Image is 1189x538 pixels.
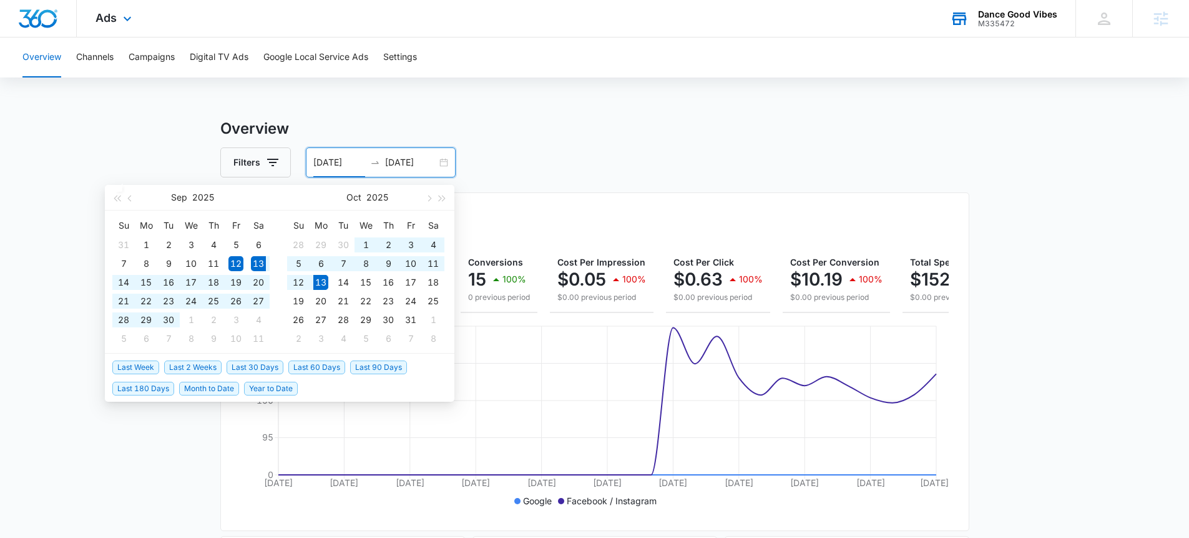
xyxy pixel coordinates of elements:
th: Th [377,216,399,236]
button: Campaigns [129,37,175,77]
span: to [370,157,380,167]
div: 23 [161,294,176,309]
input: End date [385,156,437,169]
div: 2 [381,237,396,252]
span: Cost Per Conversion [790,257,879,267]
td: 2025-09-06 [247,236,270,254]
p: 100% [739,275,763,284]
div: 25 [206,294,221,309]
div: 22 [139,294,154,309]
div: 30 [336,237,351,252]
div: 31 [403,312,418,327]
td: 2025-10-17 [399,273,422,292]
td: 2025-10-14 [332,273,355,292]
div: 22 [358,294,373,309]
p: $0.00 previous period [673,292,763,303]
td: 2025-09-09 [157,254,180,273]
td: 2025-10-20 [310,292,332,311]
div: 24 [183,294,198,309]
span: Last 30 Days [227,361,283,374]
div: 12 [228,256,243,271]
span: Last 90 Days [350,361,407,374]
p: $0.63 [673,269,723,289]
button: Oct [346,185,361,210]
div: 7 [403,331,418,346]
div: 20 [251,275,266,290]
th: Th [202,216,225,236]
td: 2025-10-12 [287,273,310,292]
div: 6 [251,237,266,252]
td: 2025-08-31 [112,236,135,254]
td: 2025-10-10 [225,329,247,348]
button: Settings [383,37,417,77]
div: 9 [206,331,221,346]
div: 21 [336,294,351,309]
td: 2025-09-28 [112,311,135,329]
td: 2025-10-04 [422,236,444,254]
td: 2025-10-13 [310,273,332,292]
td: 2025-10-16 [377,273,399,292]
td: 2025-09-14 [112,273,135,292]
td: 2025-11-06 [377,329,399,348]
td: 2025-09-04 [202,236,225,254]
div: Domain: [DOMAIN_NAME] [32,32,137,42]
div: 6 [139,331,154,346]
td: 2025-09-29 [310,236,332,254]
div: 8 [139,256,154,271]
th: Fr [399,216,422,236]
div: 3 [228,312,243,327]
td: 2025-09-28 [287,236,310,254]
div: 15 [358,275,373,290]
p: $0.00 previous period [557,292,646,303]
th: Mo [135,216,157,236]
p: 0 previous period [468,292,530,303]
div: 9 [381,256,396,271]
div: 2 [206,312,221,327]
td: 2025-10-08 [180,329,202,348]
div: 7 [161,331,176,346]
th: Sa [247,216,270,236]
div: 2 [161,237,176,252]
div: 6 [381,331,396,346]
div: 14 [116,275,131,290]
div: 5 [358,331,373,346]
div: 26 [228,294,243,309]
td: 2025-10-11 [247,329,270,348]
td: 2025-10-07 [157,329,180,348]
td: 2025-11-07 [399,329,422,348]
tspan: [DATE] [264,477,293,488]
button: 2025 [192,185,214,210]
td: 2025-10-09 [202,329,225,348]
td: 2025-09-20 [247,273,270,292]
th: Sa [422,216,444,236]
div: 16 [381,275,396,290]
p: Facebook / Instagram [567,494,657,507]
div: 6 [313,256,328,271]
td: 2025-09-07 [112,254,135,273]
span: Cost Per Click [673,257,734,267]
td: 2025-09-16 [157,273,180,292]
span: Last 60 Days [288,361,345,374]
td: 2025-09-19 [225,273,247,292]
td: 2025-10-03 [225,311,247,329]
div: 3 [403,237,418,252]
p: Google [523,494,552,507]
td: 2025-10-02 [202,311,225,329]
td: 2025-10-29 [355,311,377,329]
img: tab_domain_overview_orange.svg [34,72,44,82]
p: 100% [622,275,646,284]
td: 2025-10-28 [332,311,355,329]
span: Last 2 Weeks [164,361,222,374]
tspan: 95 [262,432,273,442]
tspan: [DATE] [856,477,884,488]
p: $152.81 [910,269,974,289]
td: 2025-10-05 [112,329,135,348]
div: 17 [183,275,198,290]
td: 2025-09-03 [180,236,202,254]
div: 3 [313,331,328,346]
tspan: [DATE] [658,477,687,488]
div: 16 [161,275,176,290]
td: 2025-11-05 [355,329,377,348]
td: 2025-09-02 [157,236,180,254]
img: logo_orange.svg [20,20,30,30]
